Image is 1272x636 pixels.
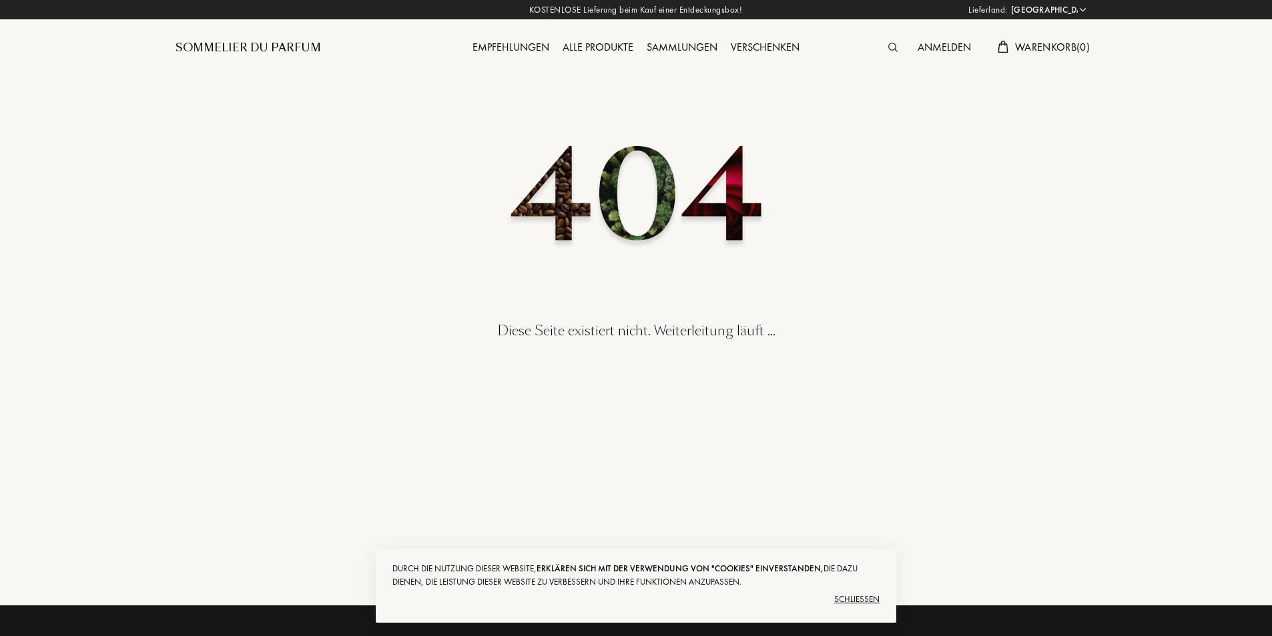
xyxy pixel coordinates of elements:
img: search_icn.svg [888,43,898,52]
div: Schließen [392,589,880,610]
div: Empfehlungen [466,39,556,57]
a: Sammlungen [640,40,724,54]
a: Sommelier du Parfum [176,40,321,56]
a: Alle Produkte [556,40,640,54]
span: Warenkorb ( 0 ) [1015,40,1090,54]
div: Sammlungen [640,39,724,57]
div: Durch die Nutzung dieser Website, die dazu dienen, die Leistung dieser Website zu verbessern und ... [392,562,880,589]
div: Verschenken [724,39,806,57]
a: Empfehlungen [466,40,556,54]
a: Anmelden [911,40,978,54]
a: Verschenken [724,40,806,54]
div: Alle Produkte [556,39,640,57]
div: Anmelden [911,39,978,57]
h3: Diese Seite existiert nicht. Weiterleitung läuft ... [166,276,1106,339]
span: Lieferland: [968,3,1008,17]
span: erklären sich mit der Verwendung von "Cookies" einverstanden, [537,563,824,574]
img: cart.svg [998,41,1008,53]
img: 404.jpg [501,137,771,249]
